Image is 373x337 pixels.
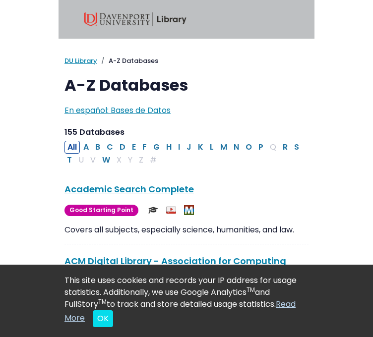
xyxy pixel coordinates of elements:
[80,141,92,154] button: Filter Results A
[117,141,128,154] button: Filter Results D
[148,205,158,215] img: Scholarly or Peer Reviewed
[92,141,103,154] button: Filter Results B
[139,141,150,154] button: Filter Results F
[64,56,309,66] nav: breadcrumb
[247,285,255,294] sup: TM
[243,141,255,154] button: Filter Results O
[64,275,309,327] div: This site uses cookies and records your IP address for usage statistics. Additionally, we use Goo...
[93,310,113,327] button: Close
[64,183,194,195] a: Academic Search Complete
[99,154,113,167] button: Filter Results W
[64,255,286,281] a: ACM Digital Library - Association for Computing Machinery
[207,141,217,154] button: Filter Results L
[64,76,309,95] h1: A-Z Databases
[64,141,303,166] div: Alpha-list to filter by first letter of database name
[195,141,206,154] button: Filter Results K
[104,141,116,154] button: Filter Results C
[184,205,194,215] img: MeL (Michigan electronic Library)
[84,12,186,26] img: Davenport University Library
[291,141,302,154] button: Filter Results S
[217,141,230,154] button: Filter Results M
[64,126,124,138] span: 155 Databases
[255,141,266,154] button: Filter Results P
[280,141,291,154] button: Filter Results R
[64,105,171,116] a: En español: Bases de Datos
[98,297,107,306] sup: TM
[97,56,158,66] li: A-Z Databases
[231,141,242,154] button: Filter Results N
[64,205,138,216] span: Good Starting Point
[64,141,80,154] button: All
[64,224,309,236] p: Covers all subjects, especially science, humanities, and law.
[175,141,183,154] button: Filter Results I
[184,141,194,154] button: Filter Results J
[64,154,75,167] button: Filter Results T
[64,56,97,65] a: DU Library
[129,141,139,154] button: Filter Results E
[150,141,163,154] button: Filter Results G
[166,205,176,215] img: Audio & Video
[163,141,175,154] button: Filter Results H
